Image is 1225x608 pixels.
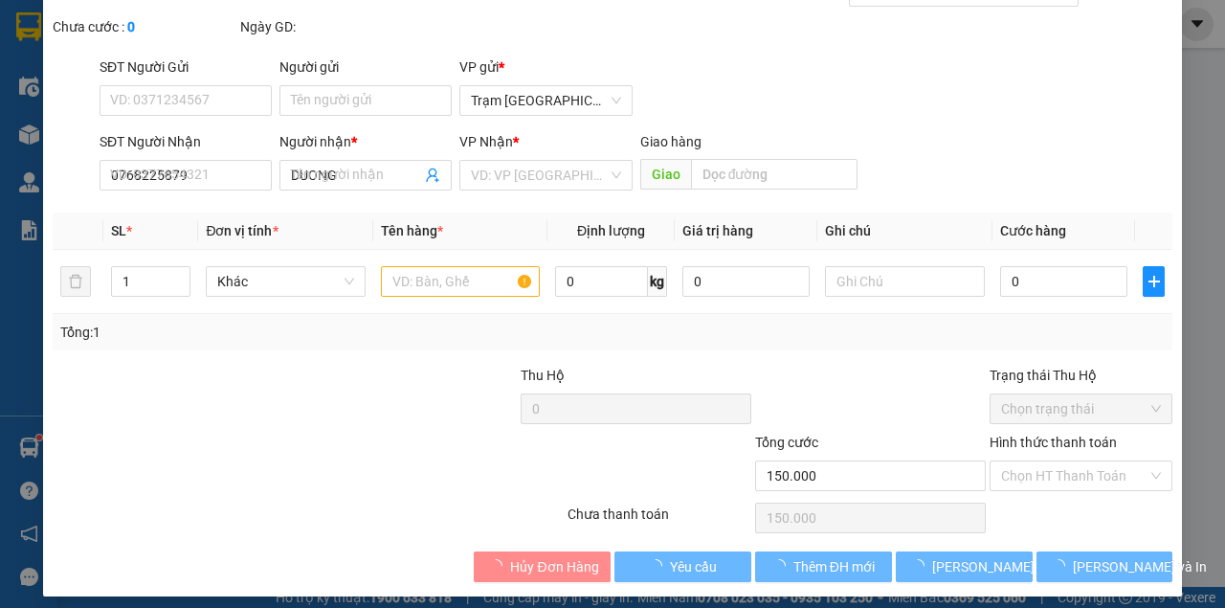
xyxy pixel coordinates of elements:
span: Thu Hộ [521,368,565,383]
span: SL [111,223,126,238]
span: Đơn vị tính [206,223,278,238]
span: loading [911,559,932,573]
li: VP Trạm [GEOGRAPHIC_DATA] [10,81,132,145]
span: [PERSON_NAME] và In [1072,556,1206,577]
div: SĐT Người Gửi [100,56,272,78]
span: Giao [639,159,690,190]
div: Người nhận [279,131,452,152]
span: loading [489,559,510,573]
button: Yêu cầu [614,552,751,582]
input: Ghi Chú [825,266,984,297]
button: plus [1143,266,1165,297]
span: Khác [217,267,353,296]
span: Trạm Sài Gòn [471,86,620,115]
span: Cước hàng [999,223,1065,238]
div: VP gửi [459,56,632,78]
button: [PERSON_NAME] và In [1036,552,1172,582]
span: user-add [425,168,440,183]
button: Hủy Đơn Hàng [474,552,611,582]
span: Định lượng [577,223,645,238]
div: Ngày GD: [240,16,424,37]
div: Chưa thanh toán [566,504,753,537]
div: SĐT Người Nhận [100,131,272,152]
input: Dọc đường [690,159,857,190]
button: delete [60,266,91,297]
th: Ghi chú [817,213,991,250]
div: Chưa cước : [53,16,236,37]
span: plus [1144,274,1164,289]
span: Tổng cước [755,435,818,450]
b: 0 [127,19,135,34]
span: Chọn trạng thái [1000,394,1161,423]
span: Hủy Đơn Hàng [510,556,598,577]
li: VP Trạm Đá Bạc [132,81,255,102]
span: loading [1051,559,1072,573]
span: VP Nhận [459,134,513,149]
span: Tên hàng [381,223,443,238]
input: VD: Bàn, Ghế [381,266,540,297]
img: logo.jpg [10,10,77,77]
span: loading [649,559,670,573]
span: Giá trị hàng [682,223,753,238]
span: [PERSON_NAME] thay đổi [932,556,1085,577]
div: Tổng: 1 [60,322,475,343]
span: Thêm ĐH mới [793,556,875,577]
div: Người gửi [279,56,452,78]
button: [PERSON_NAME] thay đổi [896,552,1033,582]
span: loading [772,559,793,573]
button: Thêm ĐH mới [755,552,892,582]
label: Hình thức thanh toán [989,435,1116,450]
span: Yêu cầu [670,556,717,577]
span: kg [648,266,667,297]
div: Trạng thái Thu Hộ [989,365,1172,386]
li: Xe Khách THẮNG [10,10,278,46]
span: Giao hàng [639,134,701,149]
